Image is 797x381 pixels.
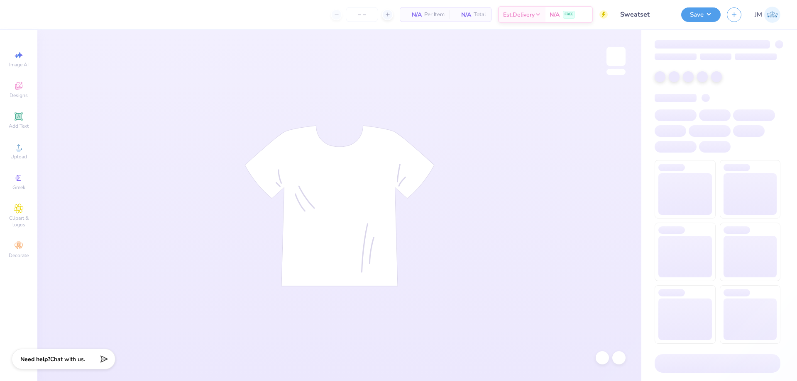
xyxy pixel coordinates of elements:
span: N/A [550,10,560,19]
span: Chat with us. [50,355,85,363]
span: Designs [10,92,28,99]
img: Joshua Macky Gaerlan [764,7,780,23]
span: Greek [12,184,25,191]
span: N/A [455,10,471,19]
span: Upload [10,153,27,160]
span: Decorate [9,252,29,259]
span: Image AI [9,61,29,68]
strong: Need help? [20,355,50,363]
img: tee-skeleton.svg [244,125,435,286]
input: – – [346,7,378,22]
input: Untitled Design [614,6,675,23]
span: N/A [405,10,422,19]
span: FREE [565,12,573,17]
span: Est. Delivery [503,10,535,19]
button: Save [681,7,721,22]
span: Clipart & logos [4,215,33,228]
a: JM [755,7,780,23]
span: Total [474,10,486,19]
span: JM [755,10,762,19]
span: Add Text [9,123,29,129]
span: Per Item [424,10,445,19]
